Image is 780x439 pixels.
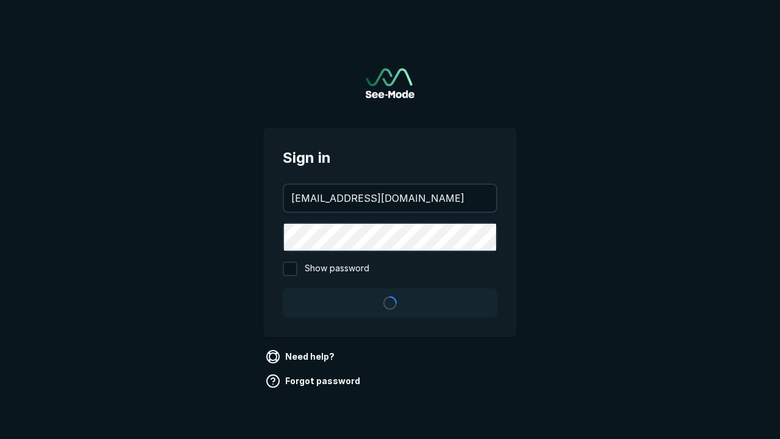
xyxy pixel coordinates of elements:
input: your@email.com [284,185,496,212]
a: Forgot password [263,371,365,391]
span: Sign in [283,147,497,169]
img: See-Mode Logo [366,68,414,98]
span: Show password [305,262,369,276]
a: Need help? [263,347,339,366]
a: Go to sign in [366,68,414,98]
